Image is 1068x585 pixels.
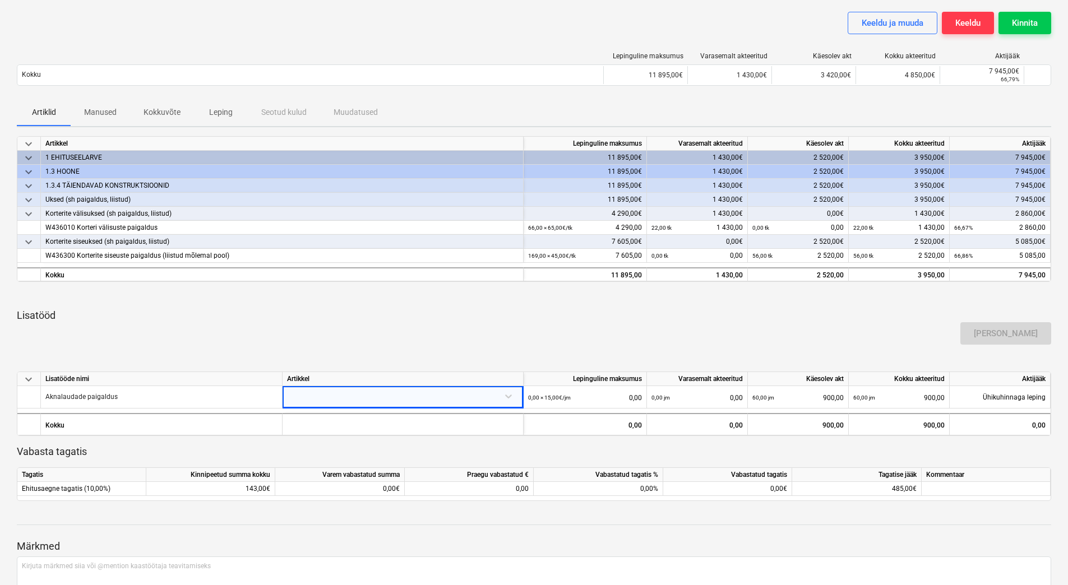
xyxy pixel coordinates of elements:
div: Korterite siseuksed (sh paigaldus, liistud) [45,235,519,249]
div: 0,00 [409,482,529,496]
div: 900,00 [752,386,844,409]
small: 56,00 tk [752,253,773,259]
button: Keeldu [942,12,994,34]
div: 3 950,00€ [849,165,950,179]
div: Käesolev akt [748,137,849,151]
div: 7 945,00€ [950,151,1051,165]
span: keyboard_arrow_down [22,373,35,386]
div: Kokku akteeritud [861,52,936,60]
div: Artikkel [41,137,524,151]
iframe: Chat Widget [1012,531,1068,585]
div: Käesolev akt [776,52,852,60]
p: Kokkuvõte [144,106,181,118]
div: Tagatise jääk [792,468,922,482]
p: Märkmed [17,540,1051,553]
div: 4 850,00€ [856,66,940,84]
p: Vabasta tagatis [17,445,1051,458]
p: Kokku [22,70,41,80]
div: 11 895,00€ [524,151,647,165]
div: Lepinguline maksumus [524,372,647,386]
div: 1 430,00€ [647,165,748,179]
div: 900,00 [849,413,950,435]
div: 1 430,00€ [647,151,748,165]
div: Keeldu [955,16,981,30]
div: 0,00% [534,482,663,496]
div: 2 860,00 [954,221,1046,235]
div: Artikkel [283,372,524,386]
div: 3 950,00€ [849,179,950,193]
div: Vabastatud tagatis [663,468,792,482]
span: keyboard_arrow_down [22,179,35,193]
div: 3 950,00€ [849,193,950,207]
div: 485,00€ [792,482,922,496]
div: 2 520,00€ [748,165,849,179]
div: 1.3.4 TÄIENDAVAD KONSTRUKTSIOONID [45,179,519,193]
small: 60,00 jm [752,394,774,401]
div: 2 860,00€ [950,207,1051,221]
div: W436300 Korterite siseuste paigaldus (liistud mõlemal pool) [45,249,519,263]
div: 5 085,00 [954,249,1046,263]
div: 1 430,00€ [687,66,771,84]
div: 0,00€ [748,207,849,221]
div: Keeldu ja muuda [862,16,923,30]
button: Keeldu ja muuda [848,12,937,34]
div: 7 945,00€ [950,165,1051,179]
div: Uksed (sh paigaldus, liistud) [45,193,519,207]
div: Lepinguline maksumus [524,137,647,151]
div: 1 430,00€ [849,207,950,221]
div: 7 945,00€ [945,67,1019,75]
p: Leping [207,106,234,118]
small: 169,00 × 45,00€ / tk [528,253,576,259]
div: 143,00€ [146,482,275,496]
p: Aknalaudade paigaldus [45,392,118,402]
div: 0,00 [524,413,647,435]
div: W436010 Korteri välisuste paigaldus [45,221,519,235]
div: Praegu vabastatud € [405,468,534,482]
div: Varasemalt akteeritud [647,372,748,386]
div: 5 085,00€ [950,235,1051,249]
div: 11 895,00€ [524,193,647,207]
div: 900,00 [752,414,844,437]
span: keyboard_arrow_down [22,193,35,207]
div: 11 895,00 [528,268,642,282]
small: 66,79% [1001,76,1019,82]
div: 2 520,00 [752,249,844,263]
small: 22,00 tk [651,225,672,231]
p: Artiklid [30,106,57,118]
span: keyboard_arrow_down [22,207,35,221]
div: 11 895,00€ [524,165,647,179]
div: 4 290,00 [528,221,642,235]
small: 22,00 tk [853,225,873,231]
div: 1 430,00€ [647,207,748,221]
div: Korterite välisuksed (sh paigaldus, liistud) [45,207,519,221]
div: 11 895,00€ [524,179,647,193]
button: Kinnita [998,12,1051,34]
div: 0,00 [528,386,642,409]
div: 1 430,00€ [647,179,748,193]
div: 2 520,00€ [748,179,849,193]
div: 2 520,00 [853,249,945,263]
div: 11 895,00€ [603,66,687,84]
div: 0,00 [647,413,748,435]
div: 7 945,00 [954,268,1046,282]
small: 56,00 tk [853,253,873,259]
div: Kokku [41,413,283,435]
div: 0,00€ [663,482,792,496]
div: Ühikuhinnaga leping [950,386,1051,408]
small: 0,00 tk [651,253,668,259]
div: 1 430,00 [651,268,743,282]
div: Tagatis [17,468,146,482]
div: 0,00 [651,386,743,409]
div: 900,00 [853,386,945,409]
div: Kinnipeetud summa kokku [146,468,275,482]
div: 2 520,00€ [849,235,950,249]
div: 0,00 [752,221,844,235]
div: Lisatööde nimi [41,372,283,386]
small: 66,00 × 65,00€ / tk [528,225,572,231]
div: Varasemalt akteeritud [647,137,748,151]
div: 7 945,00€ [950,193,1051,207]
p: Manused [84,106,117,118]
div: 3 950,00€ [849,151,950,165]
small: 66,86% [954,253,973,259]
